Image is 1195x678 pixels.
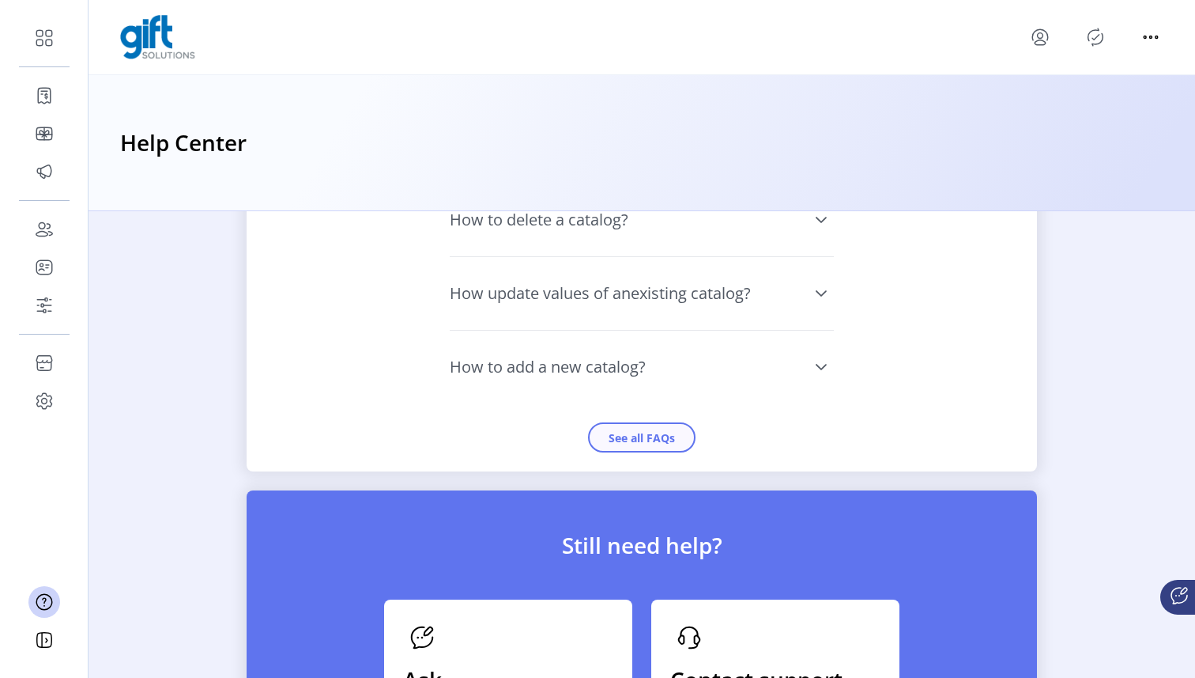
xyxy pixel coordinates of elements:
[1138,25,1163,50] button: menu
[450,193,834,247] a: How to delete a catalog?
[450,286,751,301] span: How update values of anexisting catalog?
[120,126,247,161] h3: Help Center
[450,267,834,320] a: How update values of anexisting catalog?
[410,626,433,649] img: connie.svg
[120,15,195,59] img: logo
[562,528,722,562] span: Still need help?
[1083,25,1108,50] button: Publisher Panel
[450,212,628,228] span: How to delete a catalog?
[1027,25,1053,50] button: menu
[588,422,696,453] button: See all FAQs
[450,359,646,375] span: How to add a new catalog?
[450,340,834,394] a: How to add a new catalog?
[677,626,700,649] img: headphone.svg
